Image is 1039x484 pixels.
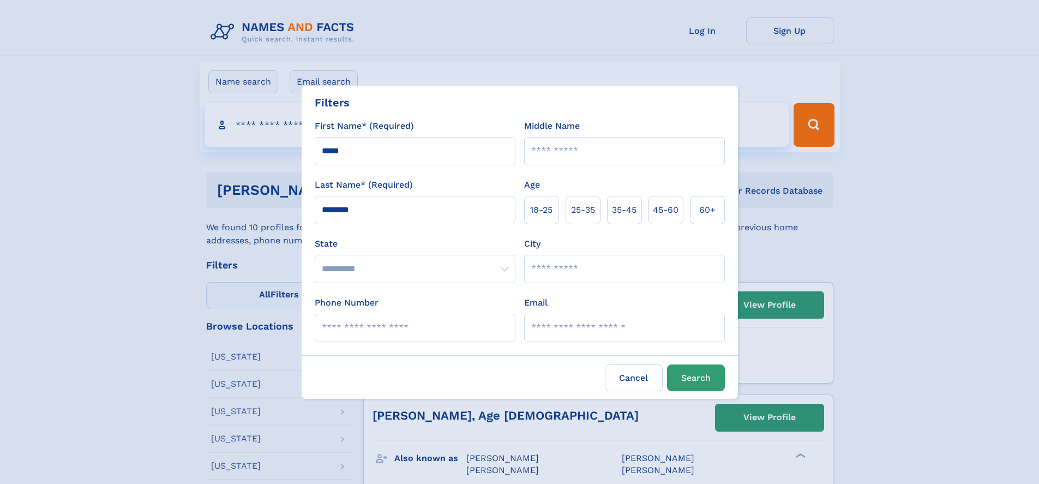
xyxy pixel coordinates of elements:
[524,178,540,192] label: Age
[315,119,414,133] label: First Name* (Required)
[530,204,552,217] span: 18‑25
[315,94,350,111] div: Filters
[612,204,636,217] span: 35‑45
[524,296,548,309] label: Email
[315,296,379,309] label: Phone Number
[524,119,580,133] label: Middle Name
[571,204,595,217] span: 25‑35
[524,237,540,250] label: City
[653,204,678,217] span: 45‑60
[699,204,716,217] span: 60+
[605,365,663,391] label: Cancel
[667,365,725,391] button: Search
[315,237,515,250] label: State
[315,178,413,192] label: Last Name* (Required)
